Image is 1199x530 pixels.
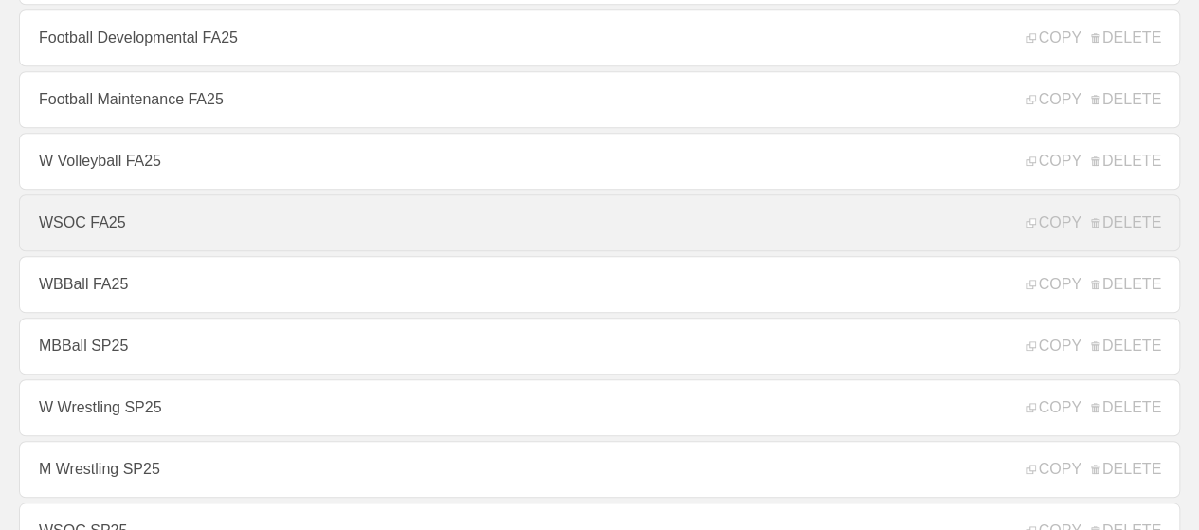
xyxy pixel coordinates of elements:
span: COPY [1026,276,1081,293]
a: WBBall FA25 [19,256,1180,313]
span: DELETE [1091,276,1161,293]
span: DELETE [1091,153,1161,170]
a: W Wrestling SP25 [19,379,1180,436]
a: W Volleyball FA25 [19,133,1180,190]
span: DELETE [1091,214,1161,231]
span: COPY [1026,29,1081,46]
span: COPY [1026,91,1081,108]
a: Football Maintenance FA25 [19,71,1180,128]
span: COPY [1026,214,1081,231]
iframe: Chat Widget [858,310,1199,530]
a: WSOC FA25 [19,194,1180,251]
a: MBBall SP25 [19,318,1180,375]
span: DELETE [1091,91,1161,108]
a: M Wrestling SP25 [19,441,1180,498]
span: COPY [1026,153,1081,170]
span: DELETE [1091,29,1161,46]
a: Football Developmental FA25 [19,9,1180,66]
